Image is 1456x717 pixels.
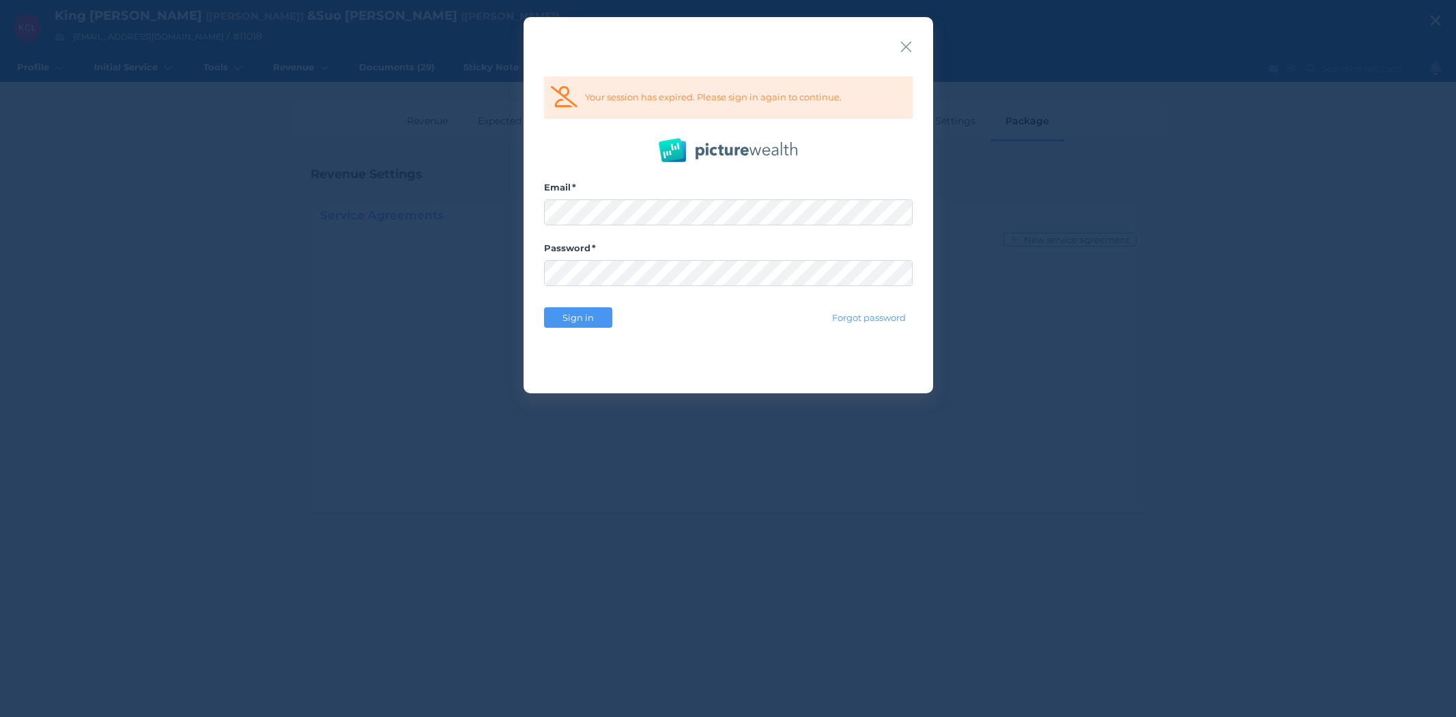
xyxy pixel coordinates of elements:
[825,307,912,328] button: Forgot password
[659,138,797,163] img: PW
[585,92,842,102] span: Your session has expired. Please sign in again to continue.
[544,307,612,328] button: Sign in
[544,242,913,260] label: Password
[900,38,913,56] button: Close
[544,182,913,199] label: Email
[556,312,599,323] span: Sign in
[826,312,911,323] span: Forgot password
